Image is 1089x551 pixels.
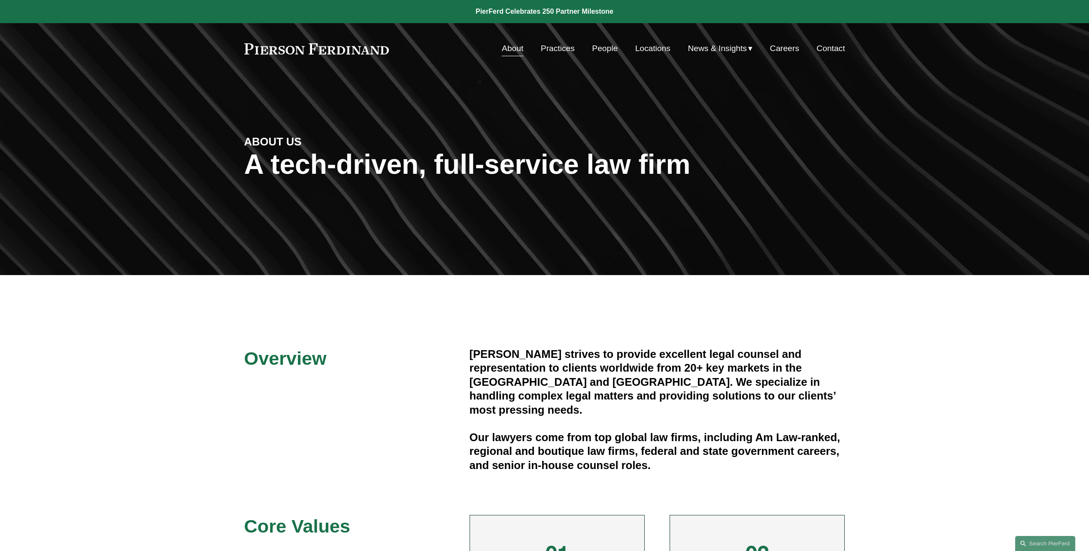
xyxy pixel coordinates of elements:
h1: A tech-driven, full-service law firm [244,149,845,180]
strong: ABOUT US [244,136,302,148]
a: Practices [541,40,575,57]
h4: [PERSON_NAME] strives to provide excellent legal counsel and representation to clients worldwide ... [470,347,845,417]
a: Search this site [1015,536,1075,551]
span: Overview [244,348,327,369]
a: People [592,40,618,57]
span: Core Values [244,516,350,536]
a: Contact [816,40,845,57]
h4: Our lawyers come from top global law firms, including Am Law-ranked, regional and boutique law fi... [470,430,845,472]
a: Locations [635,40,670,57]
a: folder dropdown [688,40,752,57]
a: About [502,40,523,57]
span: News & Insights [688,41,747,56]
a: Careers [770,40,799,57]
